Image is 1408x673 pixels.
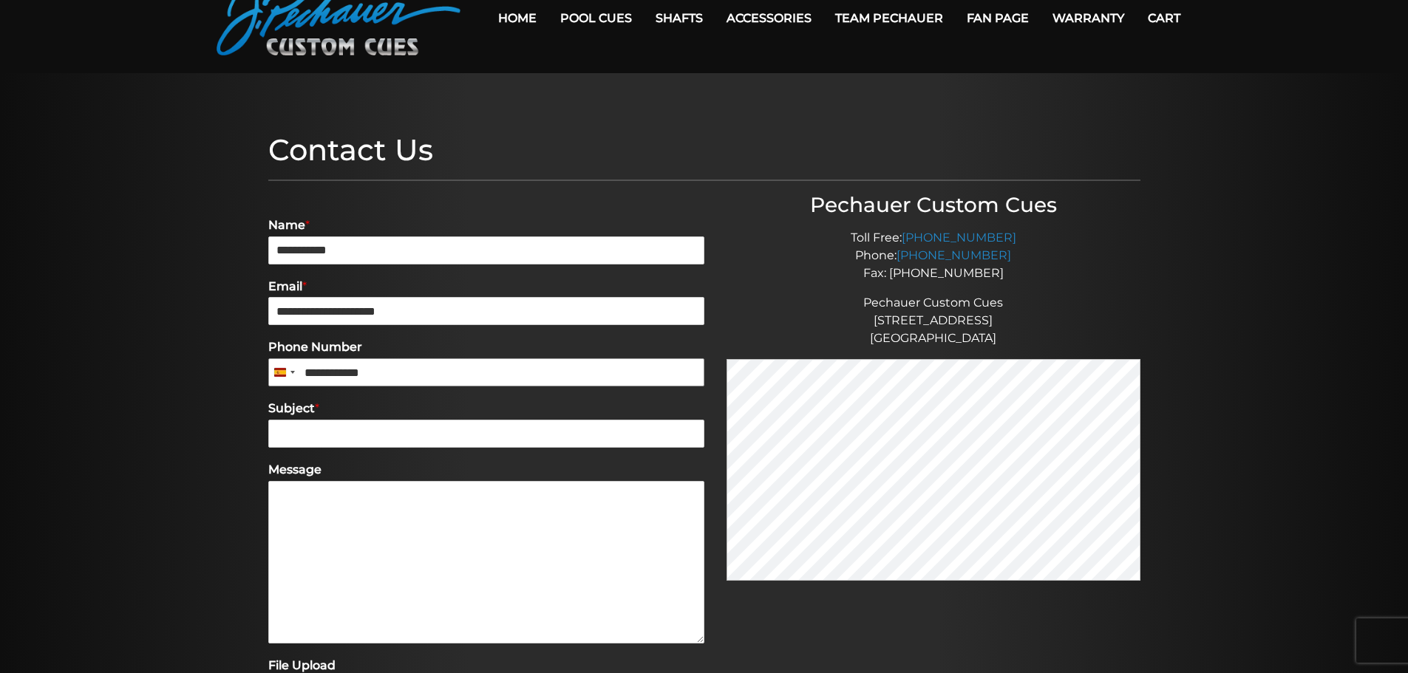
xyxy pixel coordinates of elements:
label: Message [268,462,704,478]
label: Email [268,279,704,295]
h3: Pechauer Custom Cues [727,193,1140,218]
label: Name [268,218,704,233]
button: Selected country [268,358,299,386]
p: Toll Free: Phone: Fax: [PHONE_NUMBER] [727,229,1140,282]
input: Phone Number [268,358,704,386]
a: [PHONE_NUMBER] [897,248,1011,262]
label: Phone Number [268,340,704,355]
label: Subject [268,401,704,417]
p: Pechauer Custom Cues [STREET_ADDRESS] [GEOGRAPHIC_DATA] [727,294,1140,347]
h1: Contact Us [268,132,1140,168]
a: [PHONE_NUMBER] [902,230,1016,245]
